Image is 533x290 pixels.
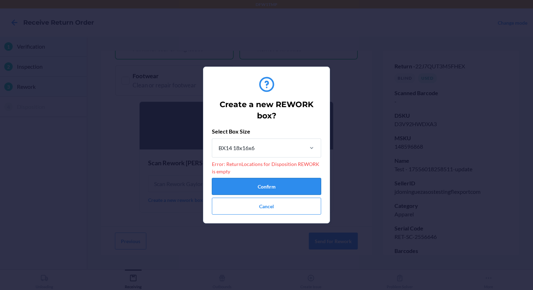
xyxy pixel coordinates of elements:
[212,198,321,215] button: Cancel
[215,99,318,122] h2: Create a new REWORK box?
[218,144,219,152] input: BX14 18x16x6
[219,144,255,152] div: BX14 18x16x6
[212,178,321,195] button: Confirm
[212,160,321,175] p: Error: ReturnLocations for Disposition REWORK is empty
[212,127,321,136] p: Select Box Size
